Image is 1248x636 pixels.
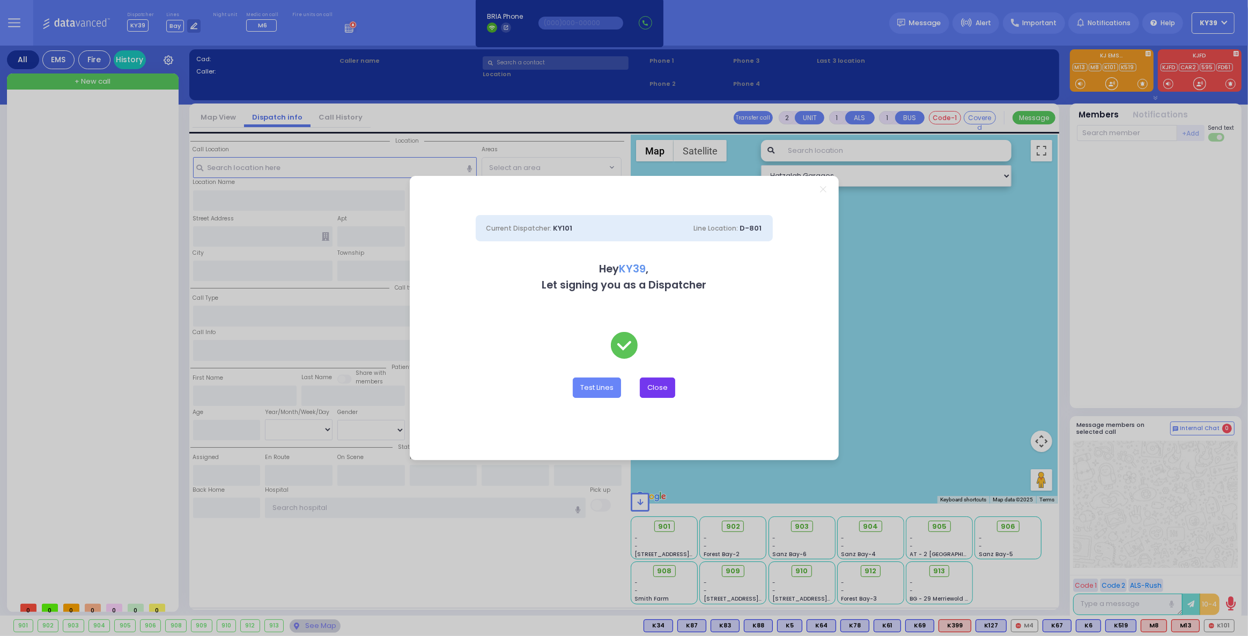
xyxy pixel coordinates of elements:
[640,378,675,398] button: Close
[600,262,649,276] b: Hey ,
[542,278,706,292] b: Let signing you as a Dispatcher
[820,186,826,192] a: Close
[553,223,573,233] span: KY101
[619,262,646,276] span: KY39
[611,332,638,359] img: check-green.svg
[573,378,621,398] button: Test Lines
[740,223,762,233] span: D-801
[486,224,552,233] span: Current Dispatcher:
[694,224,739,233] span: Line Location:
